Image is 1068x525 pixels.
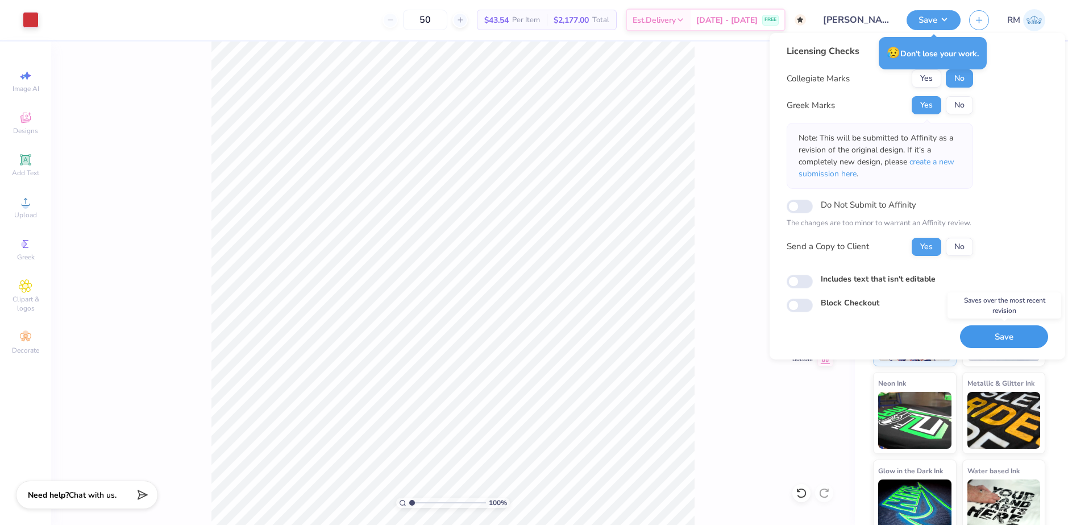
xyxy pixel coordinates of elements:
[948,292,1061,319] div: Saves over the most recent revision
[799,132,961,180] p: Note: This will be submitted to Affinity as a revision of the original design. If it's a complete...
[1007,9,1045,31] a: RM
[787,72,850,85] div: Collegiate Marks
[13,84,39,93] span: Image AI
[787,218,973,229] p: The changes are too minor to warrant an Affinity review.
[1007,14,1020,27] span: RM
[12,346,39,355] span: Decorate
[878,465,943,477] span: Glow in the Dark Ink
[967,465,1020,477] span: Water based Ink
[403,10,447,30] input: – –
[696,14,758,26] span: [DATE] - [DATE]
[878,377,906,389] span: Neon Ink
[967,377,1034,389] span: Metallic & Glitter Ink
[12,168,39,177] span: Add Text
[787,240,869,253] div: Send a Copy to Client
[946,96,973,114] button: No
[484,14,509,26] span: $43.54
[912,69,941,88] button: Yes
[879,37,987,69] div: Don’t lose your work.
[821,297,879,309] label: Block Checkout
[960,325,1048,349] button: Save
[887,46,900,60] span: 😥
[907,10,961,30] button: Save
[912,96,941,114] button: Yes
[787,99,835,112] div: Greek Marks
[69,490,117,501] span: Chat with us.
[878,392,951,449] img: Neon Ink
[946,238,973,256] button: No
[764,16,776,24] span: FREE
[967,392,1041,449] img: Metallic & Glitter Ink
[554,14,589,26] span: $2,177.00
[787,44,973,58] div: Licensing Checks
[1023,9,1045,31] img: Roberta Manuel
[592,14,609,26] span: Total
[946,69,973,88] button: No
[489,498,507,508] span: 100 %
[13,126,38,135] span: Designs
[17,253,35,262] span: Greek
[912,238,941,256] button: Yes
[14,210,37,220] span: Upload
[6,295,45,313] span: Clipart & logos
[814,9,898,31] input: Untitled Design
[28,490,69,501] strong: Need help?
[633,14,676,26] span: Est. Delivery
[821,273,936,285] label: Includes text that isn't editable
[512,14,540,26] span: Per Item
[821,197,916,212] label: Do Not Submit to Affinity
